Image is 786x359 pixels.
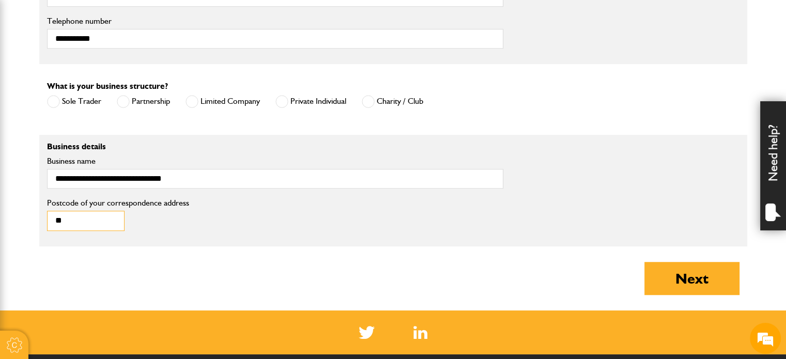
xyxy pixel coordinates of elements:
img: d_20077148190_company_1631870298795_20077148190 [18,57,43,72]
input: Enter your phone number [13,157,189,179]
label: Private Individual [275,95,346,108]
a: LinkedIn [413,326,427,339]
label: Charity / Club [362,95,423,108]
em: Start Chat [141,281,188,295]
input: Enter your last name [13,96,189,118]
div: Chat with us now [54,58,174,71]
label: Sole Trader [47,95,101,108]
button: Next [644,262,739,295]
div: Need help? [760,101,786,230]
label: Postcode of your correspondence address [47,199,205,207]
div: Minimize live chat window [169,5,194,30]
label: Business name [47,157,503,165]
label: Telephone number [47,17,503,25]
img: Twitter [359,326,375,339]
textarea: Type your message and hit 'Enter' [13,187,189,272]
label: What is your business structure? [47,82,168,90]
input: Enter your email address [13,126,189,149]
label: Partnership [117,95,170,108]
img: Linked In [413,326,427,339]
p: Business details [47,143,503,151]
label: Limited Company [186,95,260,108]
